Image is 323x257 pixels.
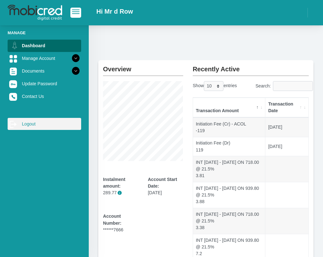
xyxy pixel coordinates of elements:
[8,5,62,21] img: logo-mobicred.svg
[193,98,265,118] th: Transaction Amount: activate to sort column descending
[193,81,237,91] label: Show entries
[8,65,81,77] a: Documents
[204,81,223,91] select: Showentries
[193,182,265,208] td: INT [DATE] - [DATE] ON 939.80 @ 21.5% 3.88
[8,40,81,52] a: Dashboard
[265,118,308,137] td: [DATE]
[8,78,81,90] a: Update Password
[103,214,121,225] b: Account Number:
[193,118,265,137] td: Initiation Fee (Cr) - ACOL -119
[8,52,81,64] a: Manage Account
[103,177,125,189] b: Instalment amount:
[265,98,308,118] th: Transaction Date: activate to sort column ascending
[118,191,122,195] span: i
[103,60,183,73] h2: Overview
[8,118,81,130] a: Logout
[8,90,81,102] a: Contact Us
[8,30,81,36] li: Manage
[273,81,313,91] input: Search:
[193,208,265,234] td: INT [DATE] - [DATE] ON 718.00 @ 21.5% 3.38
[148,176,183,196] div: [DATE]
[103,190,138,196] p: 289.77
[193,137,265,156] td: Initiation Fee (Dr) 119
[193,60,309,73] h2: Recently Active
[148,177,177,189] b: Account Start Date:
[265,137,308,156] td: [DATE]
[255,81,309,91] label: Search:
[96,8,133,15] h2: Hi Mr d Row
[193,156,265,182] td: INT [DATE] - [DATE] ON 718.00 @ 21.5% 3.81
